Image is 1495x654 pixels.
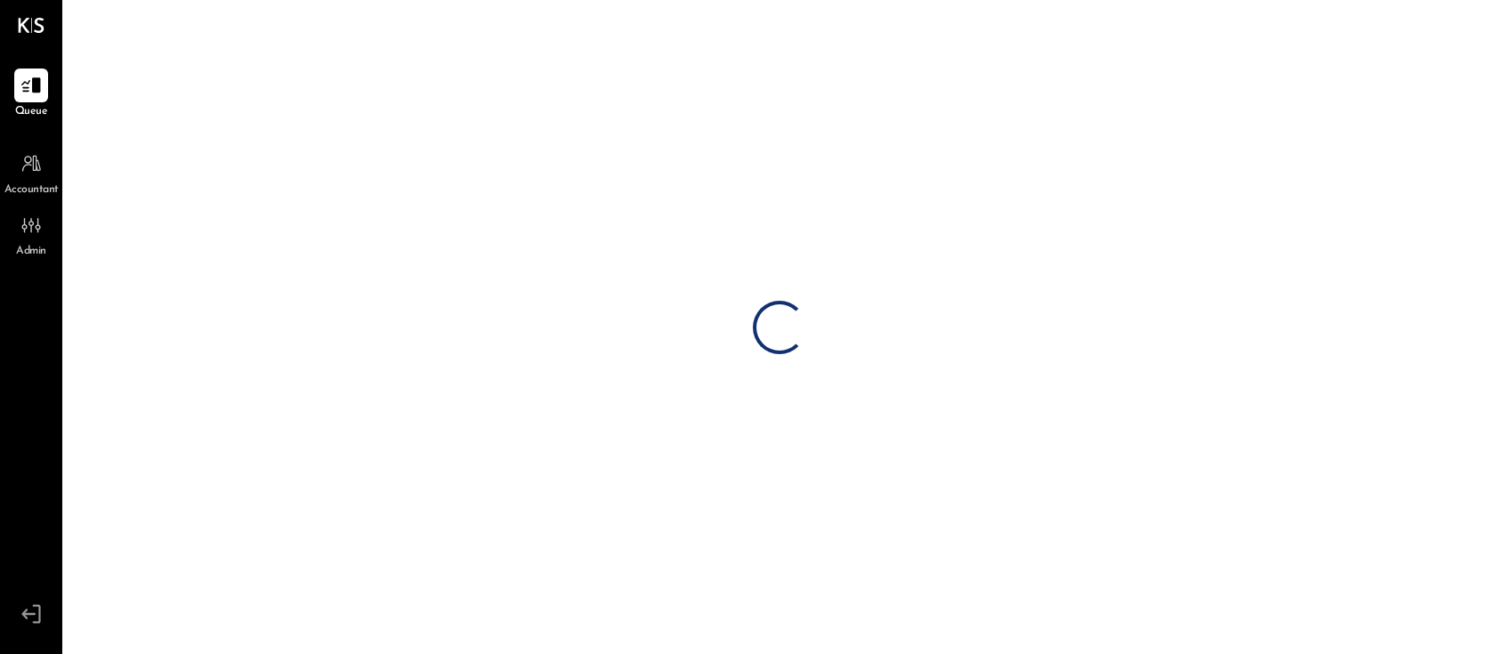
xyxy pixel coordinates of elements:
[1,69,61,120] a: Queue
[15,104,48,120] span: Queue
[16,244,46,260] span: Admin
[1,147,61,198] a: Accountant
[1,208,61,260] a: Admin
[4,182,59,198] span: Accountant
